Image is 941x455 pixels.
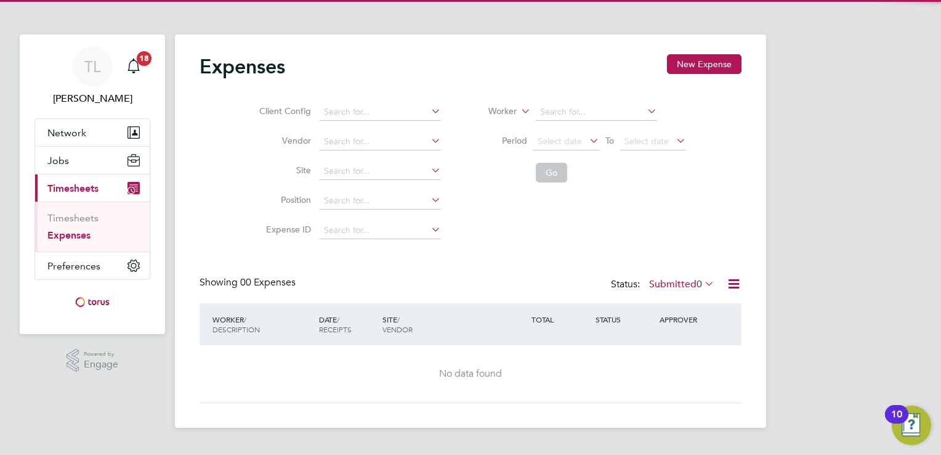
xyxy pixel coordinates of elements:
[656,308,721,330] div: APPROVER
[320,133,441,150] input: Search for...
[624,136,669,147] span: Select date
[536,104,657,121] input: Search for...
[320,104,441,121] input: Search for...
[397,314,400,324] span: /
[602,133,618,149] span: To
[20,35,165,334] nav: Main navigation
[320,163,441,180] input: Search for...
[320,222,441,239] input: Search for...
[256,194,311,205] label: Position
[536,163,567,182] button: Go
[47,155,69,166] span: Jobs
[256,105,311,117] label: Client Config
[35,202,150,252] div: Timesheets
[379,308,528,340] div: SITE
[592,308,656,330] div: STATUS
[256,165,311,176] label: Site
[611,276,717,293] div: Status:
[667,54,741,74] button: New Expense
[240,276,296,289] span: 00 Expenses
[538,136,582,147] span: Select date
[47,260,100,272] span: Preferences
[47,212,99,224] a: Timesheets
[697,278,702,290] span: 0
[84,59,100,75] span: TL
[84,349,118,359] span: Powered by
[35,174,150,202] button: Timesheets
[34,91,150,106] span: Toni Lawrenson
[337,314,339,324] span: /
[649,278,714,290] label: Submitted
[472,135,527,146] label: Period
[244,314,246,324] span: /
[47,229,91,241] a: Expenses
[47,127,86,139] span: Network
[35,252,150,279] button: Preferences
[892,406,931,445] button: Open Resource Center, 10 new notifications
[316,308,380,340] div: DATE
[35,119,150,146] button: Network
[84,359,118,370] span: Engage
[212,367,729,380] div: No data found
[200,276,298,289] div: Showing
[382,324,413,334] span: VENDOR
[256,135,311,146] label: Vendor
[137,51,151,66] span: 18
[34,292,150,312] a: Go to home page
[47,182,99,194] span: Timesheets
[67,349,119,372] a: Powered byEngage
[121,47,146,86] a: 18
[256,224,311,235] label: Expense ID
[891,414,902,430] div: 10
[320,192,441,210] input: Search for...
[71,292,114,312] img: torus-logo-retina.png
[200,54,285,79] h2: Expenses
[461,105,517,118] label: Worker
[212,324,260,334] span: DESCRIPTION
[319,324,352,334] span: RECEIPTS
[528,308,592,330] div: TOTAL
[34,47,150,106] a: TL[PERSON_NAME]
[209,308,316,340] div: WORKER
[35,147,150,174] button: Jobs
